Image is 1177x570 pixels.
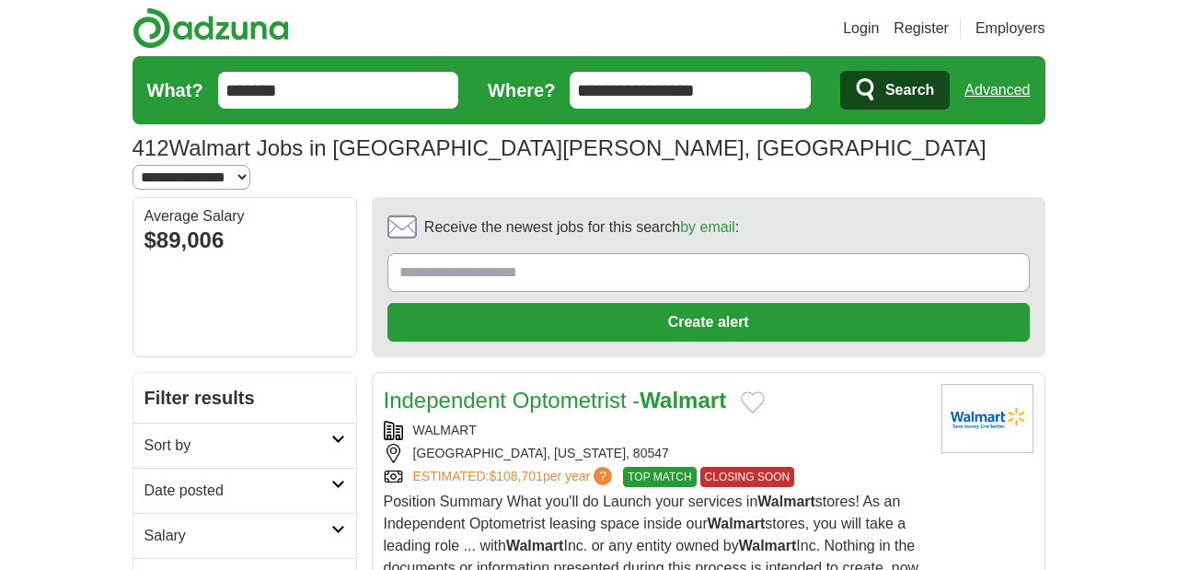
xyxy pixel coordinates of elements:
[133,135,987,160] h1: Walmart Jobs in [GEOGRAPHIC_DATA][PERSON_NAME], [GEOGRAPHIC_DATA]
[964,72,1030,109] a: Advanced
[147,76,203,104] label: What?
[708,516,766,531] strong: Walmart
[594,467,612,485] span: ?
[424,216,739,238] span: Receive the newest jobs for this search :
[885,72,934,109] span: Search
[975,17,1045,40] a: Employers
[144,525,331,547] h2: Salary
[413,423,477,437] a: WALMART
[413,467,617,487] a: ESTIMATED:$108,701per year?
[894,17,949,40] a: Register
[133,7,289,49] img: Adzuna logo
[133,468,356,513] a: Date posted
[741,391,765,413] button: Add to favorite jobs
[843,17,879,40] a: Login
[384,444,927,463] div: [GEOGRAPHIC_DATA], [US_STATE], 80547
[133,513,356,558] a: Salary
[941,384,1033,453] img: Walmart logo
[739,538,797,553] strong: Walmart
[144,480,331,502] h2: Date posted
[144,435,331,457] h2: Sort by
[623,467,696,487] span: TOP MATCH
[489,469,542,483] span: $108,701
[680,219,735,235] a: by email
[840,71,950,110] button: Search
[488,76,555,104] label: Where?
[133,373,356,423] h2: Filter results
[384,388,727,413] a: Independent Optometrist -Walmart
[144,209,345,224] div: Average Salary
[757,494,815,509] strong: Walmart
[133,132,169,165] span: 412
[387,303,1030,342] button: Create alert
[640,388,726,413] strong: Walmart
[133,423,356,468] a: Sort by
[700,467,795,487] span: CLOSING SOON
[506,538,564,553] strong: Walmart
[144,224,345,257] div: $89,006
